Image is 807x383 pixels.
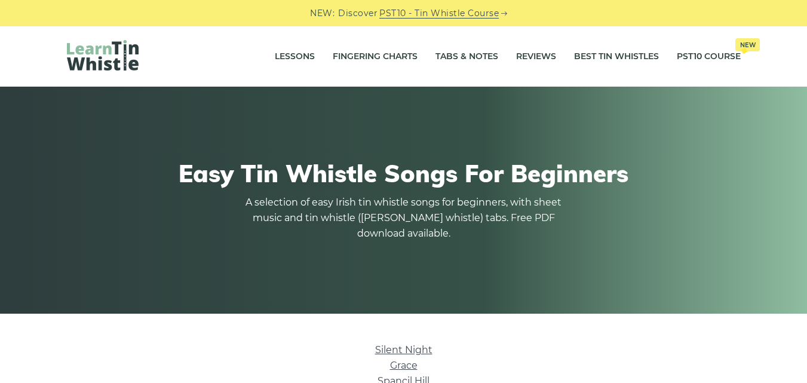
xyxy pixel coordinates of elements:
[390,360,418,371] a: Grace
[375,344,432,356] a: Silent Night
[67,40,139,71] img: LearnTinWhistle.com
[735,38,760,51] span: New
[67,159,741,188] h1: Easy Tin Whistle Songs For Beginners
[275,42,315,72] a: Lessons
[677,42,741,72] a: PST10 CourseNew
[243,195,565,241] p: A selection of easy Irish tin whistle songs for beginners, with sheet music and tin whistle ([PER...
[333,42,418,72] a: Fingering Charts
[574,42,659,72] a: Best Tin Whistles
[435,42,498,72] a: Tabs & Notes
[516,42,556,72] a: Reviews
